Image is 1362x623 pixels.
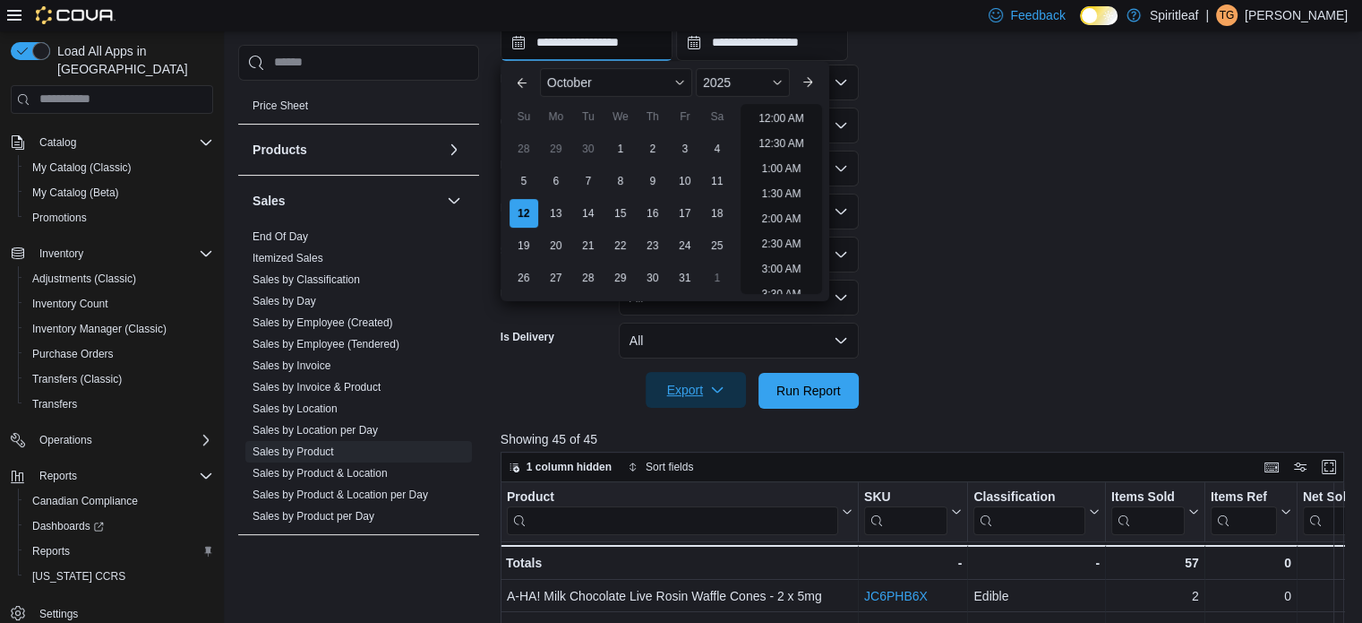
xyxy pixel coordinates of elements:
[671,102,699,131] div: Fr
[1245,4,1348,26] p: [PERSON_NAME]
[1318,456,1340,478] button: Enter fullscreen
[754,183,808,204] li: 1:30 AM
[253,489,428,501] a: Sales by Product & Location per Day
[542,199,570,228] div: day-13
[32,160,132,175] span: My Catalog (Classic)
[1211,585,1291,607] div: 0
[501,25,672,61] input: Press the down key to enter a popover containing a calendar. Press the escape key to close the po...
[671,167,699,195] div: day-10
[510,199,538,228] div: day-12
[542,167,570,195] div: day-6
[39,135,76,150] span: Catalog
[973,489,1085,506] div: Classification
[1150,4,1198,26] p: Spiritleaf
[646,460,693,474] span: Sort fields
[510,102,538,131] div: Su
[253,141,440,159] button: Products
[32,322,167,336] span: Inventory Manager (Classic)
[4,130,220,155] button: Catalog
[776,382,841,400] span: Run Report
[443,139,465,160] button: Products
[253,192,286,210] h3: Sales
[25,182,213,203] span: My Catalog (Beta)
[646,372,746,408] button: Export
[1220,4,1235,26] span: TG
[18,367,220,392] button: Transfers (Classic)
[4,241,220,266] button: Inventory
[253,424,378,437] a: Sales by Location per Day
[676,25,848,61] input: Press the down key to open a popover containing a calendar.
[754,233,808,255] li: 2:30 AM
[253,99,308,113] span: Price Sheet
[542,102,570,131] div: Mo
[25,541,77,562] a: Reports
[656,372,735,408] span: Export
[25,207,94,229] a: Promotions
[671,264,699,292] div: day-31
[25,318,174,340] a: Inventory Manager (Classic)
[1080,6,1118,25] input: Dark Mode
[253,510,374,523] a: Sales by Product per Day
[25,368,213,390] span: Transfers (Classic)
[1211,489,1277,534] div: Items Ref
[621,456,700,478] button: Sort fields
[574,231,603,260] div: day-21
[574,264,603,292] div: day-28
[507,489,838,534] div: Product
[253,252,323,264] a: Itemized Sales
[253,445,334,459] span: Sales by Product
[25,157,139,178] a: My Catalog (Classic)
[638,134,667,163] div: day-2
[32,347,114,361] span: Purchase Orders
[758,373,859,409] button: Run Report
[751,108,811,129] li: 12:00 AM
[1261,456,1282,478] button: Keyboard shortcuts
[25,541,213,562] span: Reports
[703,75,731,90] span: 2025
[32,544,70,558] span: Reports
[1111,489,1185,506] div: Items Sold
[671,231,699,260] div: day-24
[508,68,536,97] button: Previous Month
[253,466,388,480] span: Sales by Product & Location
[25,394,84,415] a: Transfers
[32,494,138,508] span: Canadian Compliance
[501,330,554,344] label: Is Delivery
[606,231,635,260] div: day-22
[741,104,822,294] ul: Time
[542,264,570,292] div: day-27
[443,190,465,212] button: Sales
[32,243,90,264] button: Inventory
[510,134,538,163] div: day-28
[18,155,220,180] button: My Catalog (Classic)
[18,514,220,539] a: Dashboards
[253,316,393,330] span: Sales by Employee (Created)
[253,423,378,437] span: Sales by Location per Day
[32,186,119,200] span: My Catalog (Beta)
[18,291,220,316] button: Inventory Count
[1111,489,1185,534] div: Items Sold
[973,552,1100,574] div: -
[25,268,143,290] a: Adjustments (Classic)
[671,199,699,228] div: day-17
[253,295,316,307] a: Sales by Day
[1211,552,1291,574] div: 0
[703,264,732,292] div: day-1
[253,141,307,159] h3: Products
[754,208,808,229] li: 2:00 AM
[638,199,667,228] div: day-16
[864,489,947,534] div: SKU URL
[506,552,852,574] div: Totals
[542,231,570,260] div: day-20
[574,102,603,131] div: Tu
[25,343,121,365] a: Purchase Orders
[508,133,733,294] div: October, 2025
[25,566,133,587] a: [US_STATE] CCRS
[32,465,213,487] span: Reports
[25,368,129,390] a: Transfers (Classic)
[510,231,538,260] div: day-19
[253,446,334,458] a: Sales by Product
[507,585,852,607] div: A-HA! Milk Chocolate Live Rosin Waffle Cones - 2 x 5mg
[501,430,1353,448] p: Showing 45 of 45
[1010,6,1065,24] span: Feedback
